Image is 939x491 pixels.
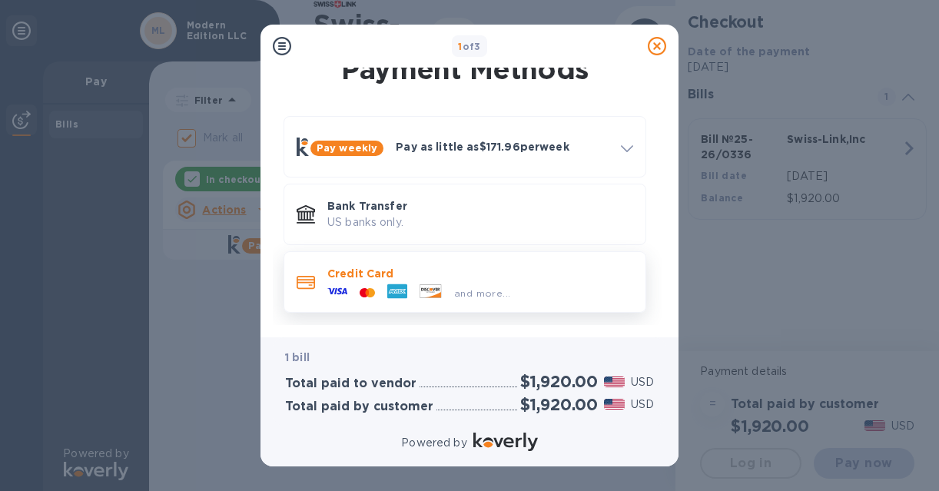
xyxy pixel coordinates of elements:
[458,41,462,52] span: 1
[327,214,633,231] p: US banks only.
[401,435,466,451] p: Powered by
[327,198,633,214] p: Bank Transfer
[604,377,625,387] img: USD
[280,53,649,85] h1: Payment Methods
[396,139,609,154] p: Pay as little as $171.96 per week
[604,399,625,410] img: USD
[520,372,598,391] h2: $1,920.00
[317,142,377,154] b: Pay weekly
[285,351,310,363] b: 1 bill
[520,395,598,414] h2: $1,920.00
[285,377,416,391] h3: Total paid to vendor
[285,400,433,414] h3: Total paid by customer
[458,41,481,52] b: of 3
[327,266,633,281] p: Credit Card
[454,287,510,299] span: and more...
[631,396,654,413] p: USD
[473,433,538,451] img: Logo
[631,374,654,390] p: USD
